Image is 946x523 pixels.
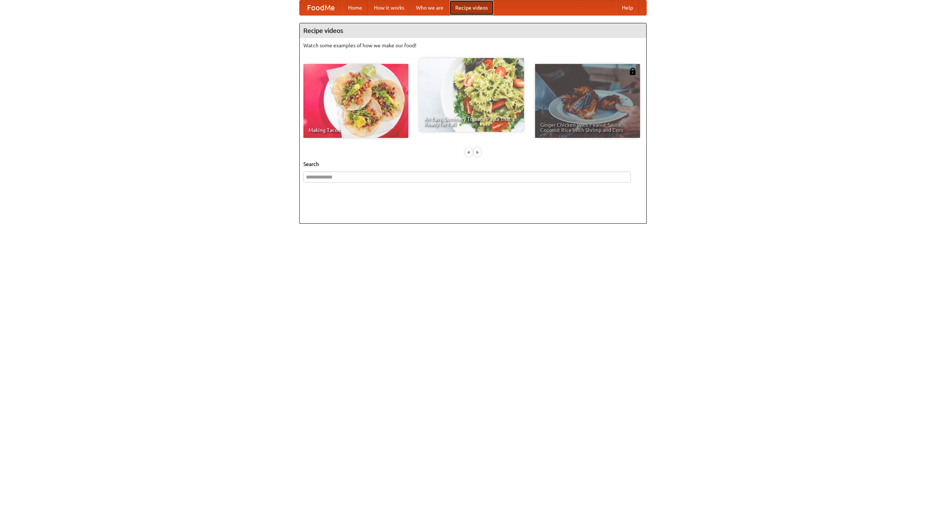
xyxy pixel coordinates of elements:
a: How it works [368,0,410,15]
span: An Easy, Summery Tomato Pasta That's Ready for Fall [424,116,519,127]
a: Home [342,0,368,15]
a: FoodMe [300,0,342,15]
h5: Search [303,160,643,168]
a: Making Tacos [303,64,408,138]
img: 483408.png [629,68,636,75]
a: Help [616,0,639,15]
div: « [465,147,472,157]
div: » [474,147,481,157]
a: Who we are [410,0,449,15]
a: An Easy, Summery Tomato Pasta That's Ready for Fall [419,58,524,132]
h4: Recipe videos [300,23,646,38]
a: Recipe videos [449,0,494,15]
span: Making Tacos [309,128,403,133]
p: Watch some examples of how we make our food! [303,42,643,49]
